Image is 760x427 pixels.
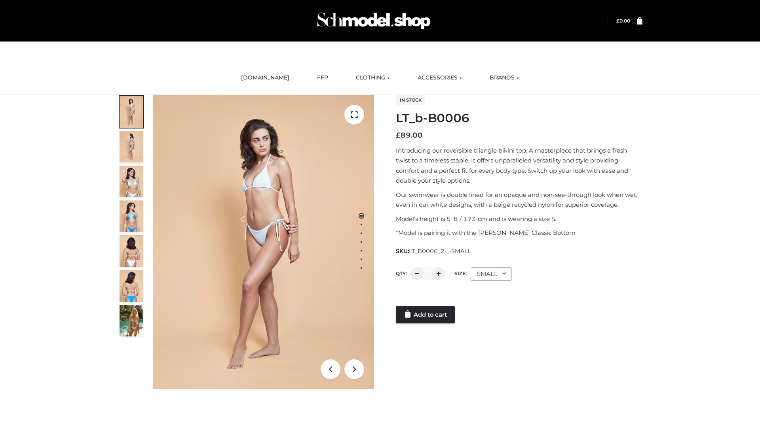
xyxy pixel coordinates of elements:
[311,69,334,87] a: FFP
[396,95,426,105] span: In stock
[314,5,433,36] img: Schmodel Admin 964
[616,18,619,24] span: £
[120,200,143,232] img: ArielClassicBikiniTop_CloudNine_AzureSky_OW114ECO_4-scaled.jpg
[409,248,471,255] span: LT_B0006_2-_-SMALL
[350,69,396,87] a: CLOTHING
[120,131,143,162] img: ArielClassicBikiniTop_CloudNine_AzureSky_OW114ECO_2-scaled.jpg
[120,96,143,128] img: ArielClassicBikiniTop_CloudNine_AzureSky_OW114ECO_1-scaled.jpg
[616,18,630,24] a: £0.00
[484,69,525,87] a: BRANDS
[396,270,407,276] label: QTY:
[396,190,642,210] p: Our swimwear is double lined for an opaque and non-see-through look when wet, even in our white d...
[153,95,374,389] img: ArielClassicBikiniTop_CloudNine_AzureSky_OW114ECO_1
[396,246,471,256] span: SKU:
[396,131,401,140] span: £
[120,166,143,197] img: ArielClassicBikiniTop_CloudNine_AzureSky_OW114ECO_3-scaled.jpg
[396,214,642,224] p: Model’s height is 5 ‘8 / 173 cm and is wearing a size S.
[471,267,512,281] div: SMALL
[396,131,423,140] bdi: 89.00
[235,69,295,87] a: [DOMAIN_NAME]
[616,18,630,24] bdi: 0.00
[454,270,467,276] label: Size:
[396,306,455,323] a: Add to cart
[396,145,642,186] p: Introducing our reversible triangle bikini top. A masterpiece that brings a fresh twist to a time...
[120,235,143,267] img: ArielClassicBikiniTop_CloudNine_AzureSky_OW114ECO_7-scaled.jpg
[120,270,143,302] img: ArielClassicBikiniTop_CloudNine_AzureSky_OW114ECO_8-scaled.jpg
[412,69,468,87] a: ACCESSORIES
[396,111,642,125] h1: LT_b-B0006
[396,228,642,238] p: *Model is pairing it with the [PERSON_NAME] Classic Bottom
[120,305,143,336] img: Arieltop_CloudNine_AzureSky2.jpg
